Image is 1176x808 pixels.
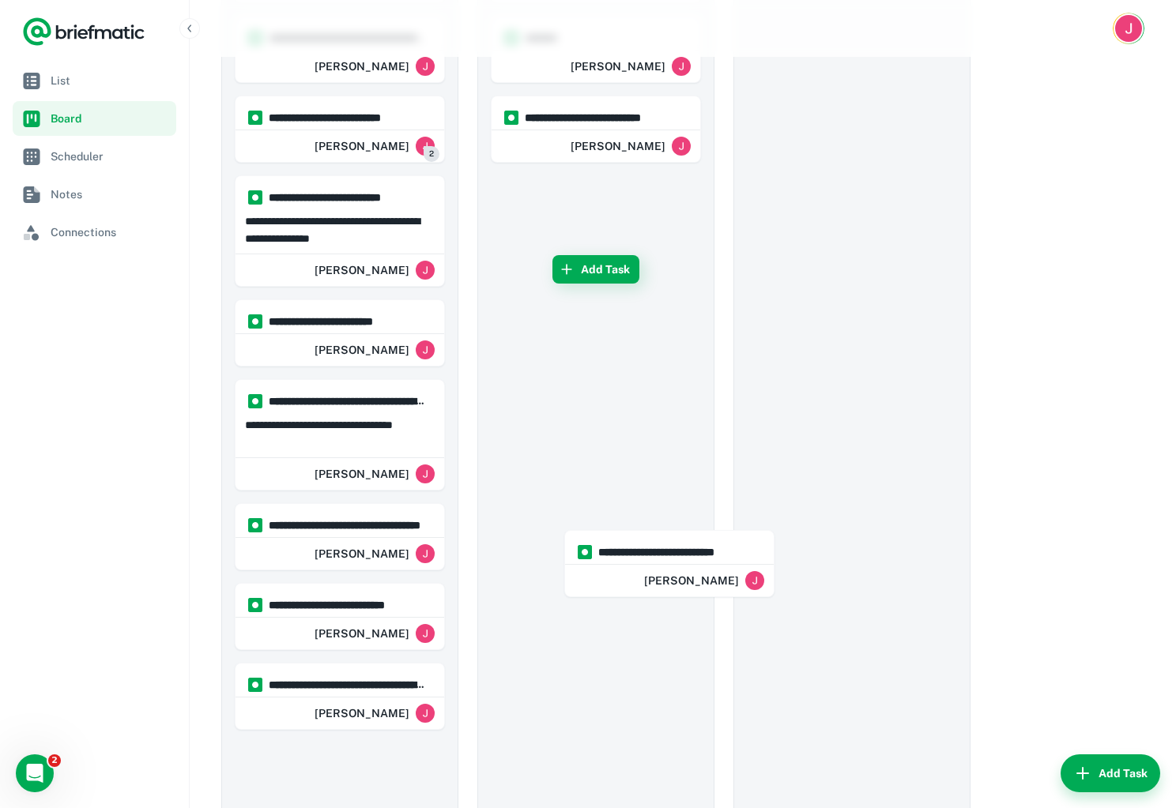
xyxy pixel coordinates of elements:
a: Logo [22,16,145,47]
img: Julius Schade [1115,15,1142,42]
a: Connections [13,215,176,250]
a: Scheduler [13,139,176,174]
iframe: Intercom live chat [16,754,54,792]
span: Connections [51,224,170,241]
a: Board [13,101,176,136]
button: Account button [1113,13,1144,44]
a: List [13,63,176,98]
a: Notes [13,177,176,212]
span: Board [51,110,170,127]
span: List [51,72,170,89]
span: Scheduler [51,148,170,165]
button: Add Task [552,255,639,284]
button: Add Task [1061,754,1160,792]
span: Notes [51,186,170,203]
span: 2 [48,754,61,767]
